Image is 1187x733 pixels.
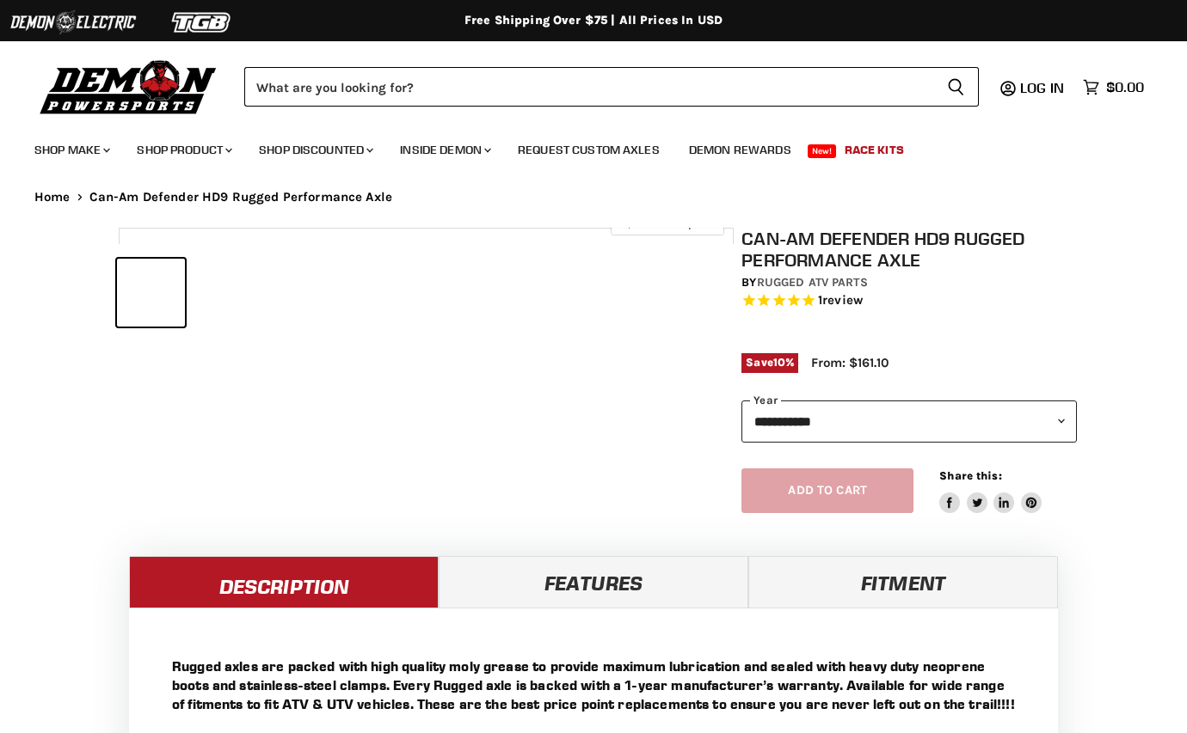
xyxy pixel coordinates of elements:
span: Share this: [939,469,1001,482]
aside: Share this: [939,468,1042,514]
span: Rated 5.0 out of 5 stars 1 reviews [741,292,1077,310]
span: Click to expand [619,217,715,229]
button: Can-Am Defender HD9 Rugged Performance Axle thumbnail [117,259,185,327]
span: 10 [773,356,785,369]
ul: Main menu [22,125,1140,168]
a: Features [439,556,748,608]
span: Log in [1020,79,1064,96]
button: Search [933,67,979,107]
a: Race Kits [832,132,917,168]
select: year [741,400,1077,443]
a: Demon Rewards [676,132,804,168]
span: $0.00 [1106,79,1144,95]
a: Home [34,190,71,205]
span: New! [808,144,837,158]
span: 1 reviews [818,293,863,308]
span: From: $161.10 [811,355,889,370]
a: Fitment [748,556,1058,608]
img: Demon Electric Logo 2 [9,6,138,39]
img: Demon Powersports [34,56,223,117]
p: Rugged axles are packed with high quality moly grease to provide maximum lubrication and sealed w... [172,657,1015,713]
a: Shop Discounted [246,132,384,168]
a: Inside Demon [387,132,501,168]
span: Can-Am Defender HD9 Rugged Performance Axle [89,190,392,205]
a: $0.00 [1074,75,1153,100]
h1: Can-Am Defender HD9 Rugged Performance Axle [741,228,1077,271]
a: Log in [1012,80,1074,95]
a: Shop Product [124,132,243,168]
button: Can-Am Defender HD9 Rugged Performance Axle thumbnail [190,259,258,327]
form: Product [244,67,979,107]
div: by [741,273,1077,292]
a: Shop Make [22,132,120,168]
span: review [822,293,863,308]
input: Search [244,67,933,107]
span: Save % [741,353,798,372]
img: TGB Logo 2 [138,6,267,39]
a: Description [129,556,439,608]
a: Request Custom Axles [505,132,673,168]
a: Rugged ATV Parts [757,275,868,290]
